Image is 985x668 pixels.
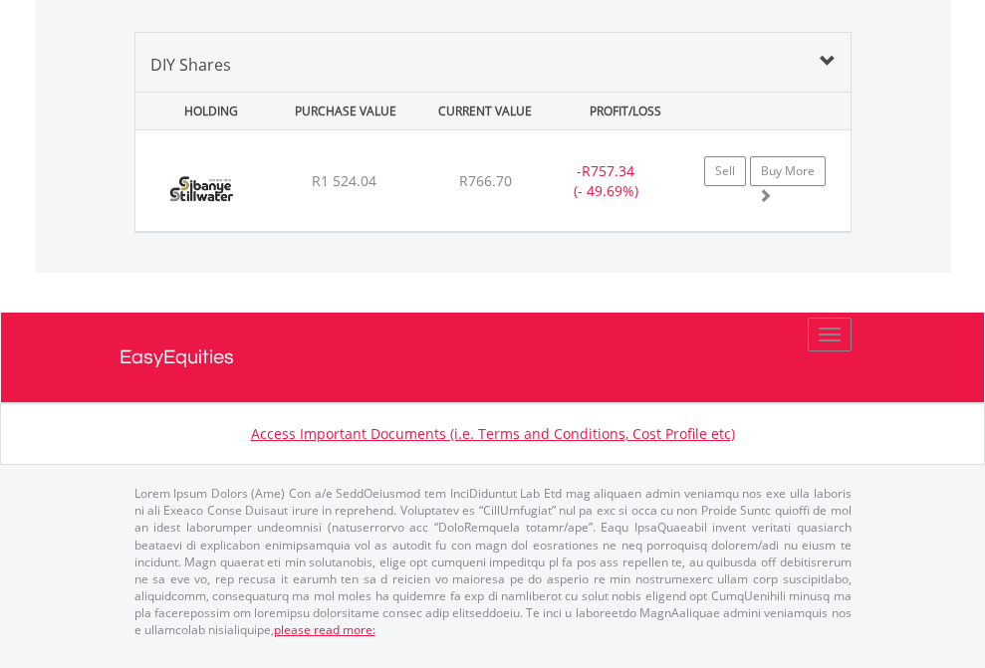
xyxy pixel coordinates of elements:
[544,161,668,201] div: - (- 49.69%)
[582,161,634,180] span: R757.34
[312,171,376,190] span: R1 524.04
[278,93,413,129] div: PURCHASE VALUE
[704,156,746,186] a: Sell
[274,621,375,638] a: please read more:
[251,424,735,443] a: Access Important Documents (i.e. Terms and Conditions, Cost Profile etc)
[417,93,553,129] div: CURRENT VALUE
[750,156,826,186] a: Buy More
[558,93,693,129] div: PROFIT/LOSS
[137,93,273,129] div: HOLDING
[150,54,231,76] span: DIY Shares
[459,171,512,190] span: R766.70
[134,485,852,638] p: Lorem Ipsum Dolors (Ame) Con a/e SeddOeiusmod tem InciDiduntut Lab Etd mag aliquaen admin veniamq...
[145,155,258,226] img: EQU.ZA.SSW.png
[120,313,866,402] a: EasyEquities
